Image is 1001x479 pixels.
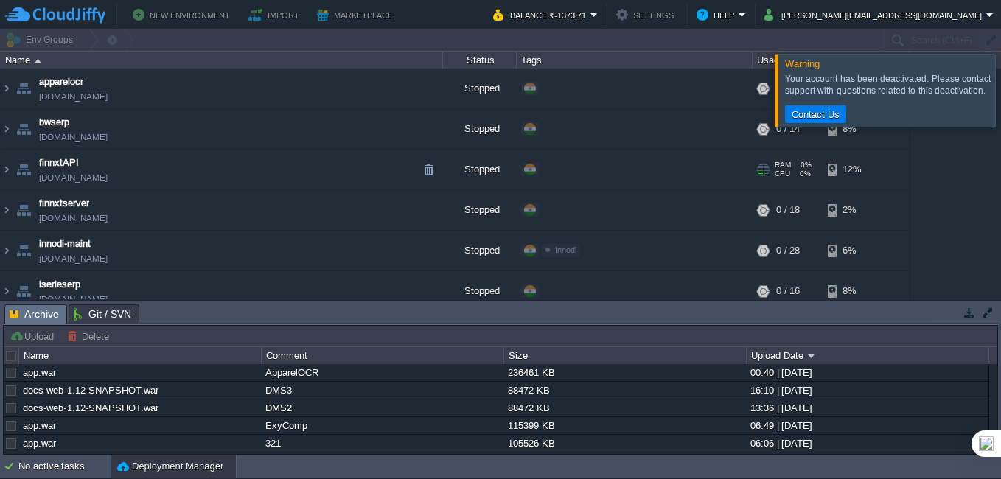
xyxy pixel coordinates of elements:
a: [DOMAIN_NAME] [39,170,108,185]
a: app.war [23,420,56,431]
a: app.war [23,367,56,378]
img: AMDAwAAAACH5BAEAAAAALAAAAAABAAEAAAICRAEAOw== [1,109,13,149]
div: Size [505,347,746,364]
a: finnxtserver [39,196,89,211]
button: Help [697,6,739,24]
a: [DOMAIN_NAME] [39,251,108,266]
div: 115399 KB [504,417,745,434]
span: 0% [797,161,812,169]
div: DMS3 [262,382,503,399]
div: 16:10 | [DATE] [747,382,988,399]
button: Delete [67,329,114,343]
div: Name [20,347,261,364]
div: Stopped [443,231,517,270]
img: AMDAwAAAACH5BAEAAAAALAAAAAABAAEAAAICRAEAOw== [1,69,13,108]
div: Stopped [443,109,517,149]
div: Upload Date [747,347,988,364]
button: Import [248,6,304,24]
div: 06:49 | [DATE] [747,417,988,434]
div: Stopped [443,69,517,108]
div: 0 / 14 [776,109,800,149]
a: [DOMAIN_NAME] [39,89,108,104]
span: RAM [775,161,791,169]
img: AMDAwAAAACH5BAEAAAAALAAAAAABAAEAAAICRAEAOw== [1,231,13,270]
div: 321 [262,435,503,452]
button: Contact Us [787,108,844,121]
div: Stopped [443,190,517,230]
div: Tags [517,52,752,69]
a: app.war [23,438,56,449]
button: [PERSON_NAME][EMAIL_ADDRESS][DOMAIN_NAME] [764,6,986,24]
div: 12% [828,150,876,189]
img: AMDAwAAAACH5BAEAAAAALAAAAAABAAEAAAICRAEAOw== [1,190,13,230]
a: [DOMAIN_NAME] [39,292,108,307]
img: AMDAwAAAACH5BAEAAAAALAAAAAABAAEAAAICRAEAOw== [13,190,34,230]
div: Stopped [443,271,517,311]
span: Git / SVN [74,305,131,323]
div: Your account has been deactivated. Please contact support with questions related to this deactiva... [785,73,991,97]
iframe: chat widget [939,420,986,464]
img: AMDAwAAAACH5BAEAAAAALAAAAAABAAEAAAICRAEAOw== [13,231,34,270]
button: Marketplace [317,6,397,24]
button: Balance ₹-1373.71 [493,6,590,24]
div: ExyComp [262,417,503,434]
button: New Environment [133,6,234,24]
div: 8% [828,271,876,311]
div: 88472 KB [504,382,745,399]
img: AMDAwAAAACH5BAEAAAAALAAAAAABAAEAAAICRAEAOw== [35,59,41,63]
button: Upload [10,329,58,343]
a: iserieserp [39,277,80,292]
div: Usage [753,52,909,69]
div: Comment [262,347,503,364]
a: apparelocr [39,74,83,89]
div: Status [444,52,516,69]
div: 105526 KB [504,435,745,452]
img: AMDAwAAAACH5BAEAAAAALAAAAAABAAEAAAICRAEAOw== [1,271,13,311]
span: Innodi [555,245,576,254]
div: 13:36 | [DATE] [747,399,988,416]
img: AMDAwAAAACH5BAEAAAAALAAAAAABAAEAAAICRAEAOw== [13,69,34,108]
div: 0 / 18 [776,190,800,230]
span: CPU [775,169,790,178]
a: innodi-maint [39,237,91,251]
span: 0% [796,169,811,178]
img: AMDAwAAAACH5BAEAAAAALAAAAAABAAEAAAICRAEAOw== [13,271,34,311]
img: AMDAwAAAACH5BAEAAAAALAAAAAABAAEAAAICRAEAOw== [13,109,34,149]
span: Archive [10,305,59,324]
div: 06:06 | [DATE] [747,435,988,452]
div: Name [1,52,442,69]
div: No active tasks [18,455,111,478]
a: docs-web-1.12-SNAPSHOT.war [23,402,158,413]
img: CloudJiffy [5,6,105,24]
div: 0 / 28 [776,231,800,270]
button: Settings [616,6,678,24]
div: DMS2 [262,399,503,416]
div: 0 / 16 [776,271,800,311]
button: Deployment Manager [117,459,223,474]
div: 6% [828,231,876,270]
a: docs-web-1.12-SNAPSHOT.war [23,385,158,396]
div: 00:10 | [DATE] [747,452,988,469]
div: 8% [828,109,876,149]
img: AMDAwAAAACH5BAEAAAAALAAAAAABAAEAAAICRAEAOw== [13,150,34,189]
div: 88472 KB [504,399,745,416]
a: [DOMAIN_NAME] [39,211,108,225]
span: Warning [785,58,820,69]
div: ApparelOCR [262,364,503,381]
a: bwserp [39,115,69,130]
div: Stopped [443,150,517,189]
img: AMDAwAAAACH5BAEAAAAALAAAAAABAAEAAAICRAEAOw== [1,150,13,189]
a: [DOMAIN_NAME] [39,130,108,144]
div: 2% [828,190,876,230]
div: 00:40 | [DATE] [747,364,988,381]
a: finnxtAPI [39,155,79,170]
div: 236461 KB [504,364,745,381]
div: 926 KB [504,452,745,469]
